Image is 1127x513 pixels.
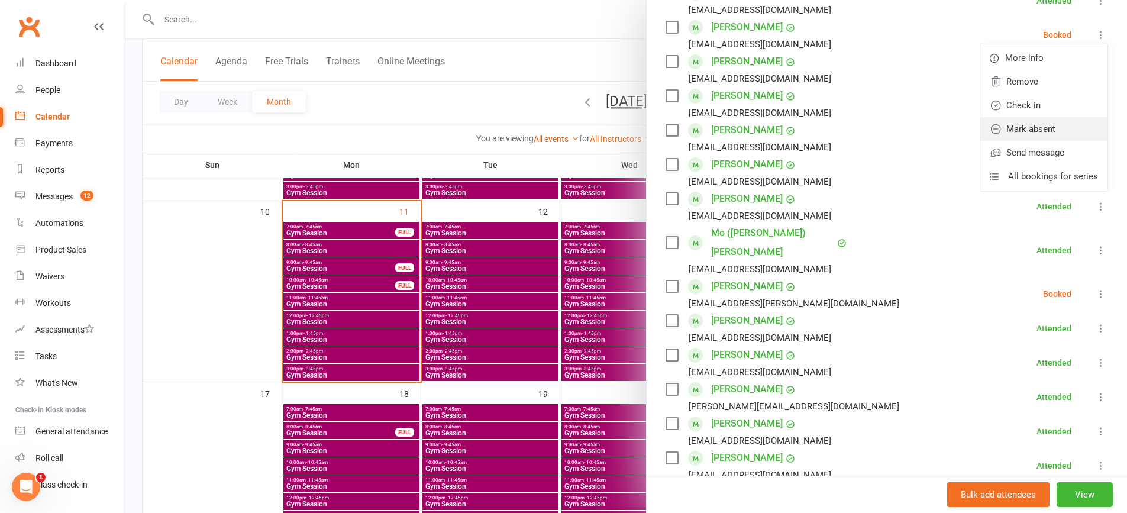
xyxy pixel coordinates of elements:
[35,138,73,148] div: Payments
[35,112,70,121] div: Calendar
[1036,202,1071,211] div: Attended
[15,317,125,343] a: Assessments
[711,449,783,467] a: [PERSON_NAME]
[1036,393,1071,401] div: Attended
[980,117,1107,141] a: Mark absent
[15,210,125,237] a: Automations
[15,418,125,445] a: General attendance kiosk mode
[35,325,94,334] div: Assessments
[15,157,125,183] a: Reports
[980,141,1107,164] a: Send message
[689,330,831,346] div: [EMAIL_ADDRESS][DOMAIN_NAME]
[15,104,125,130] a: Calendar
[711,18,783,37] a: [PERSON_NAME]
[1057,482,1113,507] button: View
[15,343,125,370] a: Tasks
[36,473,46,482] span: 1
[689,364,831,380] div: [EMAIL_ADDRESS][DOMAIN_NAME]
[980,164,1107,188] a: All bookings for series
[711,86,783,105] a: [PERSON_NAME]
[35,192,73,201] div: Messages
[947,482,1050,507] button: Bulk add attendees
[35,245,86,254] div: Product Sales
[711,346,783,364] a: [PERSON_NAME]
[15,370,125,396] a: What's New
[35,378,78,388] div: What's New
[35,427,108,436] div: General attendance
[689,296,899,311] div: [EMAIL_ADDRESS][PERSON_NAME][DOMAIN_NAME]
[15,472,125,498] a: Class kiosk mode
[15,77,125,104] a: People
[35,453,63,463] div: Roll call
[711,52,783,71] a: [PERSON_NAME]
[689,174,831,189] div: [EMAIL_ADDRESS][DOMAIN_NAME]
[1036,427,1071,435] div: Attended
[711,277,783,296] a: [PERSON_NAME]
[1036,324,1071,333] div: Attended
[689,433,831,449] div: [EMAIL_ADDRESS][DOMAIN_NAME]
[1036,246,1071,254] div: Attended
[15,183,125,210] a: Messages 12
[15,445,125,472] a: Roll call
[35,480,88,489] div: Class check-in
[711,121,783,140] a: [PERSON_NAME]
[1036,462,1071,470] div: Attended
[1036,359,1071,367] div: Attended
[1043,290,1071,298] div: Booked
[14,12,44,41] a: Clubworx
[15,50,125,77] a: Dashboard
[711,155,783,174] a: [PERSON_NAME]
[711,224,834,262] a: Mo ([PERSON_NAME]) [PERSON_NAME]
[689,71,831,86] div: [EMAIL_ADDRESS][DOMAIN_NAME]
[980,46,1107,70] a: More info
[15,263,125,290] a: Waivers
[689,140,831,155] div: [EMAIL_ADDRESS][DOMAIN_NAME]
[689,37,831,52] div: [EMAIL_ADDRESS][DOMAIN_NAME]
[689,208,831,224] div: [EMAIL_ADDRESS][DOMAIN_NAME]
[15,130,125,157] a: Payments
[689,399,899,414] div: [PERSON_NAME][EMAIL_ADDRESS][DOMAIN_NAME]
[711,189,783,208] a: [PERSON_NAME]
[1043,31,1071,39] div: Booked
[980,93,1107,117] a: Check in
[711,380,783,399] a: [PERSON_NAME]
[711,311,783,330] a: [PERSON_NAME]
[35,272,64,281] div: Waivers
[1005,51,1044,65] span: More info
[80,191,93,201] span: 12
[35,165,64,175] div: Reports
[689,467,831,483] div: [EMAIL_ADDRESS][DOMAIN_NAME]
[12,473,40,501] iframe: Intercom live chat
[1008,169,1098,183] span: All bookings for series
[15,290,125,317] a: Workouts
[689,262,831,277] div: [EMAIL_ADDRESS][DOMAIN_NAME]
[35,218,83,228] div: Automations
[689,2,831,18] div: [EMAIL_ADDRESS][DOMAIN_NAME]
[980,70,1107,93] a: Remove
[689,105,831,121] div: [EMAIL_ADDRESS][DOMAIN_NAME]
[15,237,125,263] a: Product Sales
[711,414,783,433] a: [PERSON_NAME]
[35,351,57,361] div: Tasks
[35,298,71,308] div: Workouts
[35,59,76,68] div: Dashboard
[35,85,60,95] div: People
